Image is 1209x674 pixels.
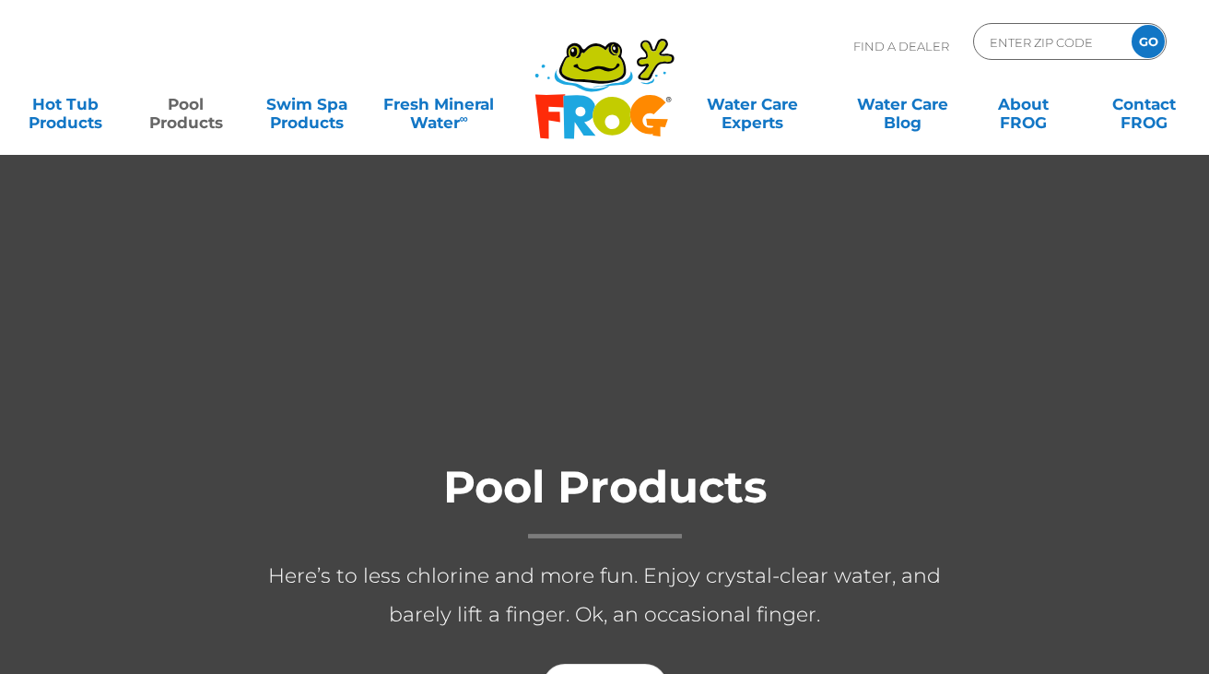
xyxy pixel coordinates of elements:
a: Water CareExperts [676,86,828,123]
h1: Pool Products [236,463,973,538]
input: GO [1132,25,1165,58]
p: Here’s to less chlorine and more fun. Enjoy crystal-clear water, and barely lift a finger. Ok, an... [236,557,973,634]
a: Swim SpaProducts [260,86,354,123]
p: Find A Dealer [853,23,949,69]
a: AboutFROG [976,86,1070,123]
a: ContactFROG [1097,86,1191,123]
input: Zip Code Form [988,29,1112,55]
a: PoolProducts [139,86,233,123]
a: Water CareBlog [856,86,950,123]
a: Fresh MineralWater∞ [380,86,497,123]
sup: ∞ [460,112,468,125]
a: Hot TubProducts [18,86,112,123]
